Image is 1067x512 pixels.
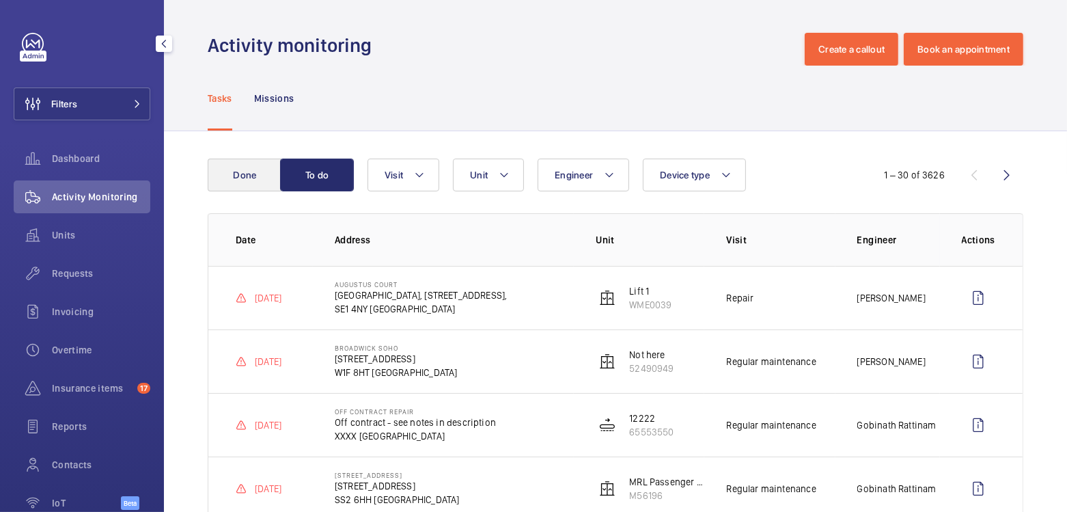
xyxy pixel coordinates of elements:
p: XXXX [GEOGRAPHIC_DATA] [335,429,496,443]
div: 1 – 30 of 3626 [884,168,945,182]
button: Done [208,159,281,191]
button: Device type [643,159,746,191]
p: Regular maintenance [726,482,816,496]
span: Filters [51,97,77,111]
p: M56196 [629,489,704,502]
p: W1F 8HT [GEOGRAPHIC_DATA] [335,366,458,379]
span: Visit [385,170,403,180]
span: Overtime [52,343,150,357]
p: Regular maintenance [726,418,816,432]
p: [DATE] [255,291,281,305]
img: elevator.svg [599,290,615,306]
p: Unit [596,233,704,247]
p: SS2 6HH [GEOGRAPHIC_DATA] [335,493,460,507]
p: [DATE] [255,482,281,496]
span: Contacts [52,458,150,472]
p: Off Contract Repair [335,407,496,416]
p: Off contract - see notes in description [335,416,496,429]
p: Tasks [208,92,232,105]
p: [PERSON_NAME] [857,291,926,305]
p: MRL Passenger Lift [629,475,704,489]
span: 17 [137,383,150,394]
p: Date [236,233,313,247]
span: Activity Monitoring [52,190,150,204]
p: Repair [726,291,753,305]
p: AUGUSTUS COURT [335,280,508,288]
span: Engineer [555,170,593,180]
button: Visit [368,159,439,191]
span: Device type [660,170,710,180]
img: moving_walk.svg [599,417,615,433]
span: Dashboard [52,152,150,165]
span: Invoicing [52,305,150,319]
span: Reports [52,420,150,433]
span: Requests [52,267,150,280]
p: Actions [962,233,995,247]
span: Insurance items [52,381,132,395]
span: IoT [52,496,121,510]
button: Create a callout [805,33,898,66]
p: Gobinath Rattinam [857,482,937,496]
p: [PERSON_NAME] [857,355,926,368]
button: Unit [453,159,524,191]
p: Broadwick Soho [335,344,458,352]
p: [STREET_ADDRESS] [335,479,460,493]
p: [DATE] [255,418,281,432]
p: SE1 4NY [GEOGRAPHIC_DATA] [335,302,508,316]
p: Regular maintenance [726,355,816,368]
p: 12222 [629,412,674,425]
button: Book an appointment [904,33,1023,66]
span: Beta [121,496,139,510]
img: elevator.svg [599,353,615,370]
p: Visit [726,233,835,247]
img: elevator.svg [599,481,615,497]
button: To do [280,159,354,191]
p: Gobinath Rattinam [857,418,937,432]
p: Lift 1 [629,284,671,298]
button: Filters [14,87,150,120]
button: Engineer [538,159,629,191]
span: Units [52,228,150,242]
p: Missions [254,92,294,105]
h1: Activity monitoring [208,33,380,58]
p: 65553550 [629,425,674,439]
p: [STREET_ADDRESS] [335,471,460,479]
p: Engineer [857,233,940,247]
span: Unit [470,170,488,180]
p: Not here [629,348,674,362]
p: Address [335,233,574,247]
p: [GEOGRAPHIC_DATA], [STREET_ADDRESS], [335,288,508,302]
p: 52490949 [629,362,674,375]
p: WME0039 [629,298,671,312]
p: [STREET_ADDRESS] [335,352,458,366]
p: [DATE] [255,355,281,368]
